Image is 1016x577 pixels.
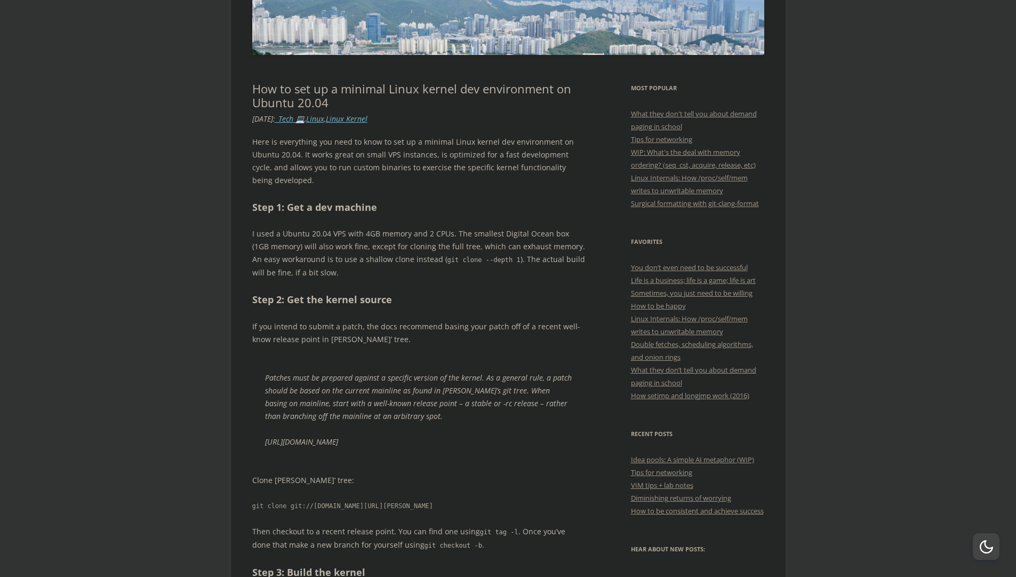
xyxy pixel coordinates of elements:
h3: Most Popular [631,82,764,94]
h1: How to set up a minimal Linux kernel dev environment on Ubuntu 20.04 [252,82,586,110]
h2: Step 2: Get the kernel source [252,292,586,307]
a: What they don’t tell you about demand paging in school [631,365,756,388]
p: Patches must be prepared against a specific version of the kernel. As a general rule, a patch sho... [265,372,573,423]
code: git checkout -b [425,542,482,549]
h3: Favorites [631,235,764,248]
a: VIM tips + lab notes [631,480,693,490]
a: Tips for networking [631,135,692,144]
a: Linux Internals: How /proc/self/mem writes to unwritable memory [631,314,748,336]
p: If you intend to submit a patch, the docs recommend basing your patch off of a recent well-know r... [252,320,586,346]
code: git clone --depth 1 [447,256,521,264]
code: git clone git://[DOMAIN_NAME][URL][PERSON_NAME] [252,500,586,512]
a: Idea pools: A simple AI metaphor (WIP) [631,455,754,464]
a: Tips for networking [631,468,692,477]
a: You don’t even need to be successful [631,263,748,272]
a: What they don't tell you about demand paging in school [631,109,757,131]
i: : , , [252,114,367,124]
a: How to be happy [631,301,686,311]
a: Linux [306,114,324,124]
a: Surgical formatting with git-clang-format [631,199,759,208]
h3: Hear about new posts: [631,543,764,556]
a: WIP: What's the deal with memory ordering? (seq_cst, acquire, release, etc) [631,147,756,170]
code: git tag -l [480,528,518,536]
a: How to be consistent and achieve success [631,506,764,516]
h2: Step 1: Get a dev machine [252,200,586,215]
a: Linux Kernel [326,114,367,124]
a: _Tech 💻 [275,114,305,124]
h3: Recent Posts [631,428,764,440]
p: Clone [PERSON_NAME]’ tree: [252,474,586,487]
a: Life is a business; life is a game; life is art [631,275,756,285]
a: How setjmp and longjmp work (2016) [631,391,749,400]
cite: [URL][DOMAIN_NAME] [265,436,573,448]
p: Then checkout to a recent release point. You can find one using . Once you’ve done that make a ne... [252,525,586,552]
a: Double fetches, scheduling algorithms, and onion rings [631,339,753,362]
a: Diminishing returns of worrying [631,493,731,503]
time: [DATE] [252,114,273,124]
a: Linux Internals: How /proc/self/mem writes to unwritable memory [631,173,748,195]
p: I used a Ubuntu 20.04 VPS with 4GB memory and 2 CPUs. The smallest Digital Ocean box (1GB memory)... [252,227,586,279]
a: Sometimes, you just need to be willing [631,288,753,298]
p: Here is everything you need to know to set up a minimal Linux kernel dev environment on Ubuntu 20... [252,136,586,187]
